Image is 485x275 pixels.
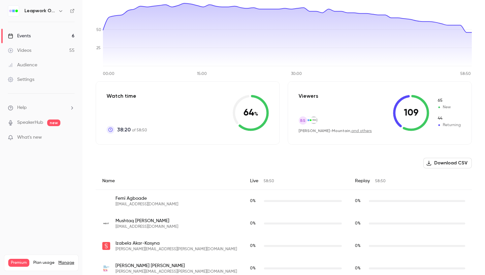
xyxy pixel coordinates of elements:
[310,117,317,124] img: hitachisolutions.com
[102,264,110,272] img: tcs.com
[115,240,237,247] span: Izabela Akar-Kasyna
[291,72,302,76] tspan: 30:00
[355,198,366,204] span: Replay watch time
[197,72,207,76] tspan: 15:00
[96,190,472,213] div: fagboade@secure.ca
[250,244,256,248] span: 0 %
[115,262,237,269] span: [PERSON_NAME] [PERSON_NAME]
[47,120,60,126] span: new
[67,135,75,141] iframe: Noticeable Trigger
[250,221,261,226] span: Live watch time
[96,235,472,257] div: izabela.akar-kasyna@simmons-simmons.com
[355,221,366,226] span: Replay watch time
[115,218,178,224] span: Mushtaq [PERSON_NAME]
[423,158,472,168] button: Download CSV
[17,134,42,141] span: What's new
[243,172,348,190] div: Live
[103,72,114,76] tspan: 00:00
[250,265,261,271] span: Live watch time
[115,195,178,202] span: Femi Agboade
[355,265,366,271] span: Replay watch time
[355,244,361,248] span: 0 %
[305,117,312,124] img: leapwork.com
[96,212,472,235] div: mushtaq_ahmed@next.co.uk
[250,198,261,204] span: Live watch time
[17,104,27,111] span: Help
[8,76,34,83] div: Settings
[115,224,178,229] span: [EMAIL_ADDRESS][DOMAIN_NAME]
[460,72,471,76] tspan: 58:50
[115,269,237,274] span: [PERSON_NAME][EMAIL_ADDRESS][PERSON_NAME][DOMAIN_NAME]
[250,222,256,225] span: 0 %
[355,266,361,270] span: 0 %
[299,128,372,134] div: ,
[117,126,147,134] p: of 58:50
[250,266,256,270] span: 0 %
[96,46,101,50] tspan: 25
[355,222,361,225] span: 0 %
[355,199,361,203] span: 0 %
[437,104,461,110] span: New
[102,220,110,227] img: next.co.uk
[437,122,461,128] span: Returning
[8,33,31,39] div: Events
[437,98,461,104] span: New
[250,243,261,249] span: Live watch time
[355,243,366,249] span: Replay watch time
[33,260,54,265] span: Plan usage
[375,179,386,183] span: 58:50
[96,28,101,32] tspan: 50
[300,118,306,123] span: BS
[437,116,461,121] span: Returning
[17,119,43,126] a: SpeakerHub
[117,126,131,134] span: 38:20
[8,104,75,111] li: help-dropdown-opener
[250,199,256,203] span: 0 %
[96,172,243,190] div: Name
[299,128,350,133] span: [PERSON_NAME]-Mountain
[8,47,31,54] div: Videos
[348,172,472,190] div: Replay
[351,129,372,133] a: and others
[107,92,147,100] p: Watch time
[264,179,274,183] span: 58:50
[24,8,55,14] h6: Leapwork Online Event
[8,6,19,16] img: Leapwork Online Event
[115,202,178,207] span: [EMAIL_ADDRESS][DOMAIN_NAME]
[115,247,237,252] span: [PERSON_NAME][EMAIL_ADDRESS][PERSON_NAME][DOMAIN_NAME]
[102,242,110,250] img: simmons-simmons.com
[58,260,74,265] a: Manage
[299,92,318,100] p: Viewers
[8,259,29,267] span: Premium
[8,62,37,68] div: Audience
[102,201,110,202] img: secure.ca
